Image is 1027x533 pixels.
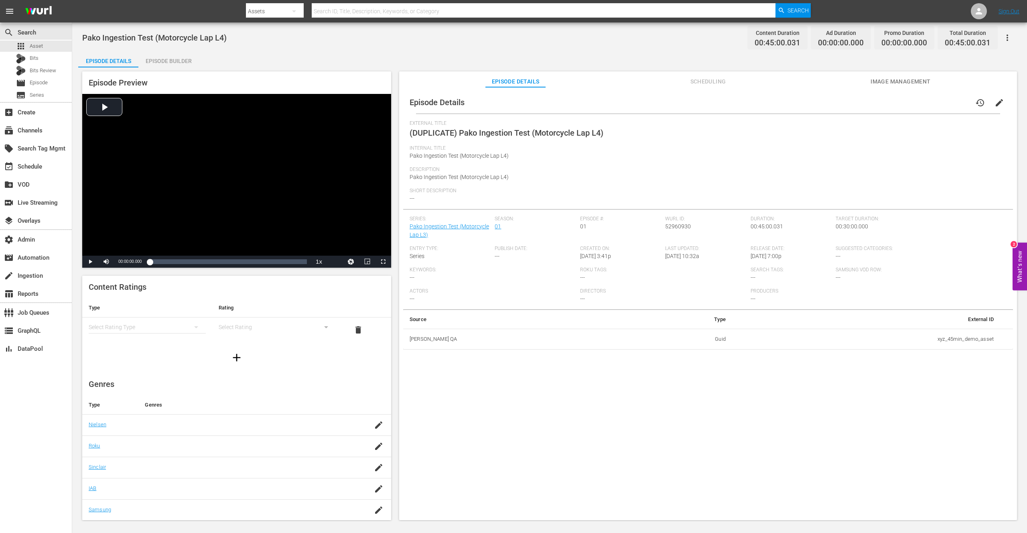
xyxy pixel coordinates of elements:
span: Episode Details [410,98,465,107]
span: Description [410,167,1003,173]
span: Episode [16,78,26,88]
div: Ad Duration [818,27,864,39]
div: Video Player [82,94,391,268]
button: Search [775,3,811,18]
span: Asset [30,42,43,50]
button: edit [990,93,1009,112]
th: [PERSON_NAME] QA [403,329,637,350]
span: DataPool [4,344,14,354]
span: --- [836,274,840,281]
a: IAB [89,485,96,491]
span: Target Duration: [836,216,1002,222]
a: Roku [89,443,100,449]
span: Image Management [871,77,931,87]
a: Sign Out [999,8,1019,14]
span: Overlays [4,216,14,226]
div: 2 [1011,241,1017,248]
span: menu [5,6,14,16]
span: GraphQL [4,326,14,336]
a: 01 [495,223,501,230]
span: Bits Review [30,67,56,75]
span: Episode Preview [89,78,148,87]
span: Series: [410,216,491,222]
img: ans4CAIJ8jUAAAAAAAAAAAAAAAAAAAAAAAAgQb4GAAAAAAAAAAAAAAAAAAAAAAAAJMjXAAAAAAAAAAAAAAAAAAAAAAAAgAT5G... [19,2,58,21]
span: 00:30:00.000 [836,223,868,230]
span: Last Updated: [665,246,746,252]
div: Episode Details [78,51,138,71]
span: Release Date: [751,246,832,252]
span: --- [580,274,585,281]
th: External ID [732,310,1000,329]
span: [DATE] 10:32a [665,253,699,259]
a: Nielsen [89,421,106,427]
span: Pako Ingestion Test (Motorcycle Lap L4) [410,174,509,180]
span: --- [410,195,414,201]
span: [DATE] 3:41p [580,253,611,259]
span: Job Queues [4,308,14,317]
span: 52960930 [665,223,691,230]
div: Episode Builder [138,51,199,71]
span: edit [995,98,1004,108]
span: 00:00:00.000 [881,39,927,48]
span: Episode #: [580,216,661,222]
span: External Title [410,120,1003,127]
span: Internal Title [410,145,1003,152]
span: Wurl ID: [665,216,746,222]
span: history [975,98,985,108]
div: Bits [16,54,26,63]
span: Entry Type: [410,246,491,252]
div: Content Duration [755,27,800,39]
span: Schedule [4,162,14,171]
span: (DUPLICATE) Pako Ingestion Test (Motorcycle Lap L4) [410,128,603,138]
span: Series [30,91,44,99]
div: Total Duration [945,27,990,39]
span: Pako Ingestion Test (Motorcycle Lap L4) [82,33,227,43]
span: [DATE] 7:00p [751,253,781,259]
span: Publish Date: [495,246,576,252]
a: Pako Ingestion Test (Motorcycle Lap L3) [410,223,489,238]
span: Search [4,28,14,37]
span: VOD [4,180,14,189]
table: simple table [82,298,391,342]
span: 00:45:00.031 [945,39,990,48]
span: Bits [30,54,39,62]
button: Mute [98,256,114,268]
button: Playback Rate [311,256,327,268]
span: --- [495,253,499,259]
button: Fullscreen [375,256,391,268]
span: Scheduling [678,77,738,87]
button: history [970,93,990,112]
button: Open Feedback Widget [1013,243,1027,291]
div: Progress Bar [150,259,307,264]
span: Keywords: [410,267,576,273]
span: Asset [16,41,26,51]
table: simple table [403,310,1013,350]
span: --- [751,274,755,281]
span: Search Tag Mgmt [4,144,14,153]
span: Genres [89,379,114,389]
span: Producers [751,288,917,295]
span: Admin [4,235,14,244]
span: Actors [410,288,576,295]
th: Type [82,395,138,415]
span: Live Streaming [4,198,14,208]
span: Season: [495,216,576,222]
span: --- [836,253,840,259]
span: Channels [4,126,14,135]
span: delete [353,325,363,335]
th: Source [403,310,637,329]
span: 00:45:00.031 [755,39,800,48]
span: --- [410,295,414,302]
a: Sinclair [89,464,106,470]
button: Jump To Time [343,256,359,268]
span: Samsung VOD Row: [836,267,917,273]
a: Samsung [89,507,111,513]
span: --- [410,274,414,281]
button: Episode Builder [138,51,199,67]
span: Search [788,3,809,18]
th: Genres [138,395,357,415]
button: Play [82,256,98,268]
span: Created On: [580,246,661,252]
button: Episode Details [78,51,138,67]
span: --- [580,295,585,302]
